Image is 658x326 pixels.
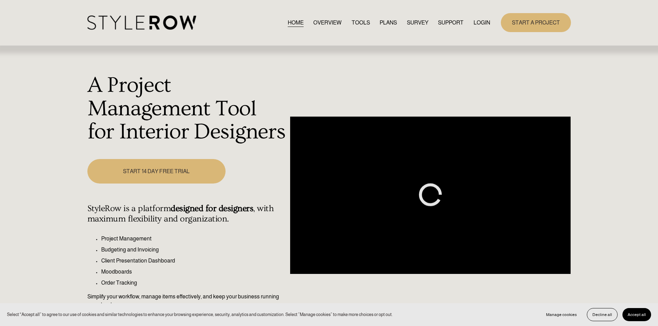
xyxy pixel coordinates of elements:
[407,18,428,27] a: SURVEY
[87,293,287,309] p: Simplify your workflow, manage items effectively, and keep your business running seamlessly.
[7,311,393,318] p: Select “Accept all” to agree to our use of cookies and similar technologies to enhance your brows...
[171,204,253,214] strong: designed for designers
[380,18,397,27] a: PLANS
[352,18,370,27] a: TOOLS
[622,308,651,321] button: Accept all
[87,16,196,30] img: StyleRow
[541,308,582,321] button: Manage cookies
[101,268,287,276] p: Moodboards
[592,312,612,317] span: Decline all
[438,19,464,27] span: SUPPORT
[474,18,490,27] a: LOGIN
[628,312,646,317] span: Accept all
[101,235,287,243] p: Project Management
[87,204,287,224] h4: StyleRow is a platform , with maximum flexibility and organization.
[87,159,226,184] a: START 14 DAY FREE TRIAL
[101,257,287,265] p: Client Presentation Dashboard
[313,18,342,27] a: OVERVIEW
[288,18,304,27] a: HOME
[101,246,287,254] p: Budgeting and Invoicing
[587,308,618,321] button: Decline all
[438,18,464,27] a: folder dropdown
[501,13,571,32] a: START A PROJECT
[87,74,287,144] h1: A Project Management Tool for Interior Designers
[546,312,577,317] span: Manage cookies
[101,279,287,287] p: Order Tracking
